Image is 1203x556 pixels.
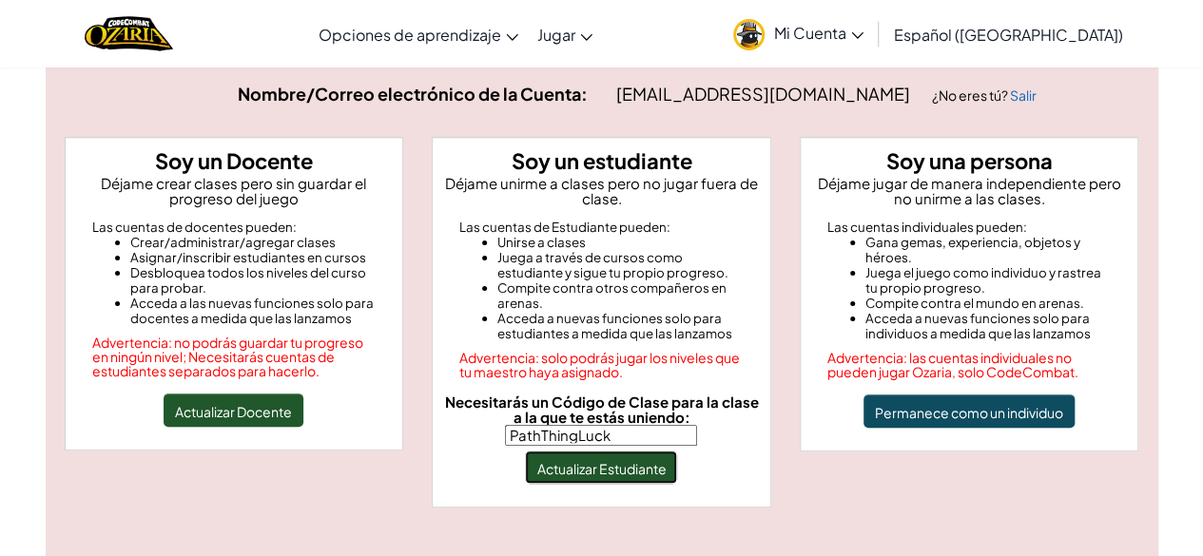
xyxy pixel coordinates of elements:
a: Jugar [528,9,602,60]
font: Juega a través de cursos como estudiante y sigue tu propio progreso. [497,249,728,280]
font: Soy un Docente [155,147,313,174]
font: Advertencia: no podrás guardar tu progreso en ningún nivel; Necesitarás cuentas de estudiantes se... [92,334,363,379]
font: Nombre/Correo electrónico de la Cuenta: [238,83,588,105]
a: Logotipo de Ozaria de CodeCombat [85,14,173,53]
font: Soy una persona [886,147,1053,174]
font: Déjame jugar de manera independiente pero no unirme a las clases. [818,174,1121,207]
a: Salir [1010,86,1037,104]
font: Acceda a nuevas funciones solo para individuos a medida que las lanzamos [865,310,1091,341]
input: Necesitarás un Código de Clase para la clase a la que te estás uniendo: [505,425,697,446]
font: Unirse a clases [497,234,586,250]
a: Español ([GEOGRAPHIC_DATA]) [884,9,1133,60]
font: Desbloquea todos los niveles del curso para probar. [130,264,366,296]
button: Permanece como un individuo [863,394,1075,428]
font: Déjame unirme a clases pero no jugar fuera de clase. [445,174,758,207]
font: Gana gemas, experiencia, objetos y héroes. [865,234,1080,265]
font: Necesitarás un Código de Clase para la clase a la que te estás uniendo: [444,393,758,426]
font: Las cuentas de docentes pueden: [92,219,297,235]
font: Acceda a las nuevas funciones solo para docentes a medida que las lanzamos [130,295,374,326]
img: avatar [733,19,765,50]
font: Acceda a nuevas funciones solo para estudiantes a medida que las lanzamos [497,310,732,341]
button: Actualizar Estudiante [525,451,677,484]
font: [EMAIL_ADDRESS][DOMAIN_NAME] [616,83,910,105]
font: Compite contra otros compañeros en arenas. [497,279,727,311]
font: Advertencia: solo podrás jugar los niveles que tu maestro haya asignado. [459,349,740,380]
font: Advertencia: las cuentas individuales no pueden jugar Ozaria, solo CodeCombat. [827,349,1078,380]
font: Compite contra el mundo en arenas. [865,295,1084,311]
font: Actualizar Docente [175,403,292,420]
font: Opciones de aprendizaje [319,25,501,45]
font: Las cuentas de Estudiante pueden: [459,219,670,235]
font: Jugar [537,25,575,45]
font: Mi Cuenta [774,23,846,43]
font: Español ([GEOGRAPHIC_DATA]) [894,25,1123,45]
font: Juega el juego como individuo y rastrea tu propio progreso. [865,264,1101,296]
font: Las cuentas individuales pueden: [827,219,1027,235]
img: Hogar [85,14,173,53]
font: Soy un estudiante [511,147,691,174]
font: Actualizar Estudiante [536,460,666,477]
a: Opciones de aprendizaje [309,9,528,60]
font: ¿No eres tú? [932,86,1008,104]
a: Mi Cuenta [724,4,873,64]
font: Crear/administrar/agregar clases [130,234,336,250]
font: Asignar/inscribir estudiantes en cursos [130,249,366,265]
font: Permanece como un individuo [875,404,1063,421]
font: Déjame crear clases pero sin guardar el progreso del juego [101,174,366,207]
button: Actualizar Docente [164,393,303,427]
